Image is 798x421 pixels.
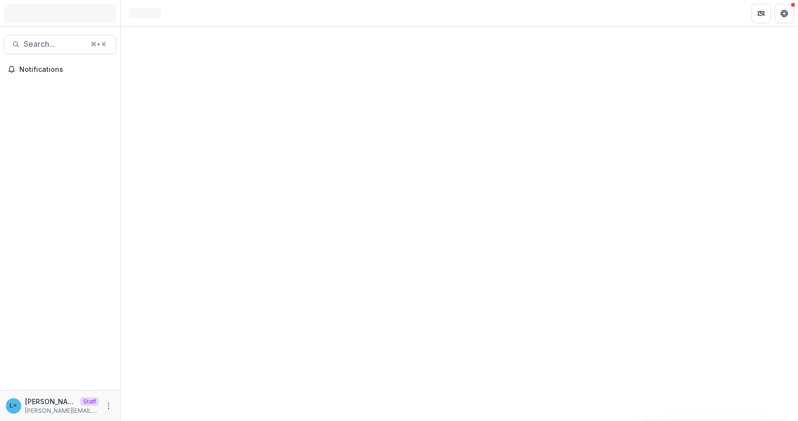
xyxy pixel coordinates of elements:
[10,403,17,409] div: Lucy Fey <lucy@trytemelio.com>
[24,40,85,49] span: Search...
[80,397,99,406] p: Staff
[19,66,112,74] span: Notifications
[775,4,794,23] button: Get Help
[25,407,99,415] p: [PERSON_NAME][EMAIL_ADDRESS][DOMAIN_NAME]
[4,35,116,54] button: Search...
[25,396,76,407] p: [PERSON_NAME] <[PERSON_NAME][EMAIL_ADDRESS][DOMAIN_NAME]>
[124,6,165,20] nav: breadcrumb
[752,4,771,23] button: Partners
[89,39,108,50] div: ⌘ + K
[4,62,116,77] button: Notifications
[103,400,114,412] button: More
